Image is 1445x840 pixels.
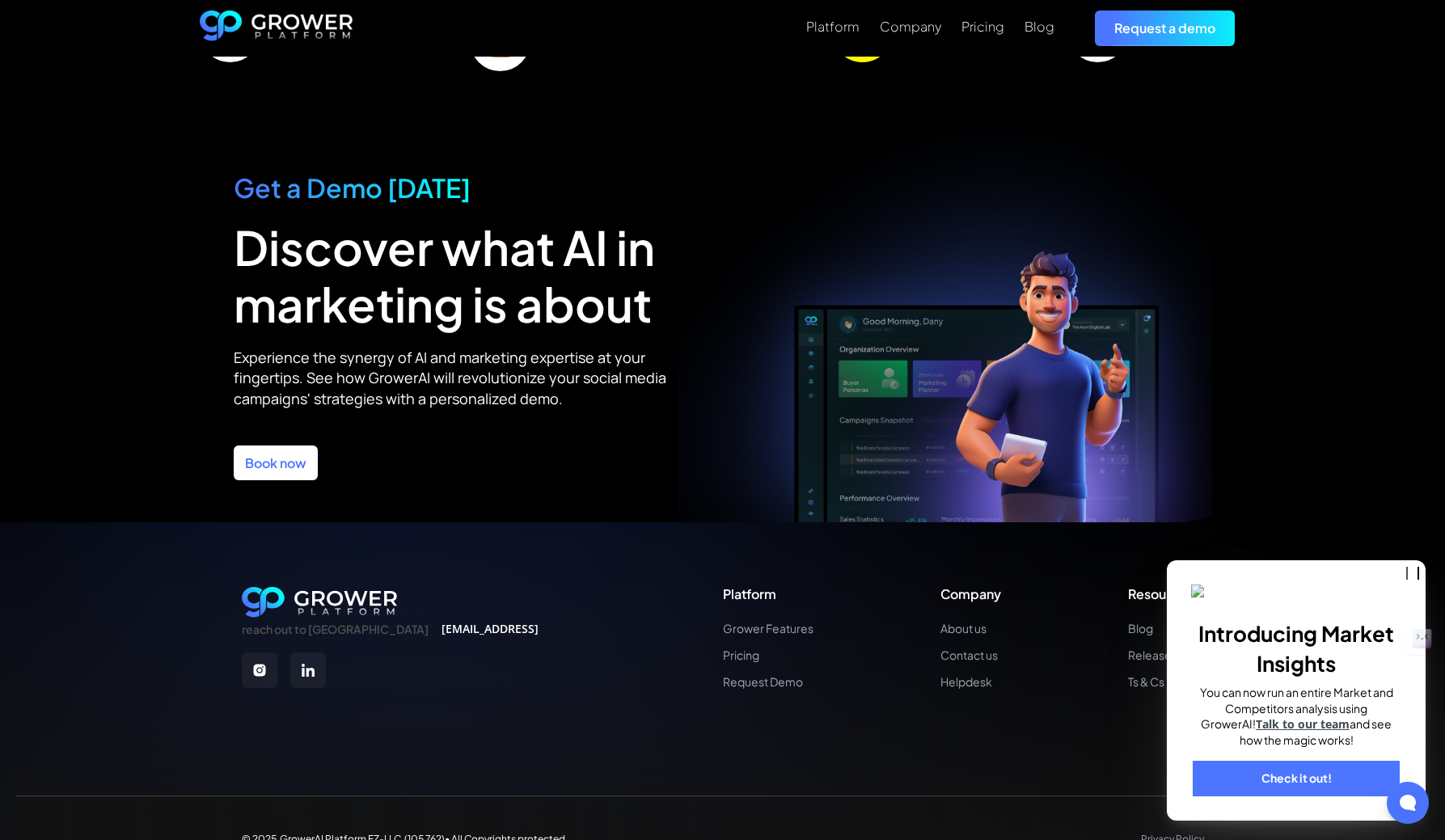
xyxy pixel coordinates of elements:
[1128,675,1204,689] a: Ts & Cs
[880,19,941,34] div: Company
[940,675,1001,689] a: Helpdesk
[1198,620,1394,676] b: Introducing Market Insights
[234,219,678,331] div: Discover what AI in marketing is about
[961,17,1004,36] a: Pricing
[1025,17,1054,36] a: Blog
[1128,622,1204,635] a: Blog
[234,348,678,409] p: Experience the synergy of AI and marketing expertise at your fingertips. See how GrowerAI will re...
[723,622,813,635] a: Grower Features
[940,648,1001,662] a: Contact us
[1128,648,1204,662] a: Release notes
[1025,19,1054,34] div: Blog
[442,623,539,636] a: [EMAIL_ADDRESS]
[723,648,813,662] a: Pricing
[1193,761,1400,796] a: Check it out!
[1256,716,1350,732] a: Talk to our team
[234,445,318,480] a: Book now
[806,19,860,34] div: Platform
[723,675,813,689] a: Request Demo
[234,171,471,204] span: Get a Demo [DATE]
[1095,11,1235,45] a: Request a demo
[880,17,941,36] a: Company
[1406,567,1419,580] button: close
[723,586,813,602] div: Platform
[200,11,353,46] a: home
[961,19,1004,34] div: Pricing
[1191,585,1401,600] img: _p793ks5ak-banner
[242,623,429,636] div: reach out to [GEOGRAPHIC_DATA]
[1191,685,1401,748] p: You can now run an entire Market and Competitors analysis using GrowerAI! and see how the magic w...
[940,586,1001,602] div: Company
[1128,586,1204,602] div: Resources
[806,17,860,36] a: Platform
[940,622,1001,635] a: About us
